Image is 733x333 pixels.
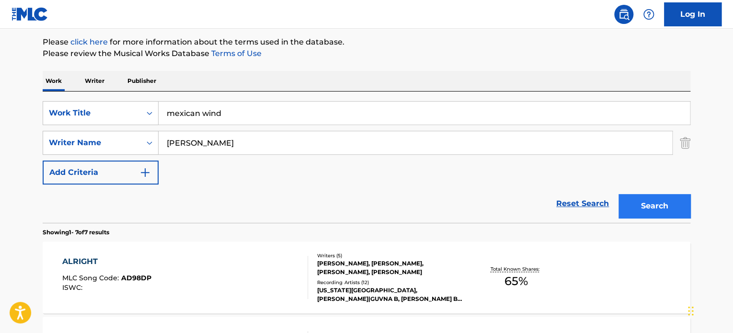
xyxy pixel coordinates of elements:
div: Work Title [49,107,135,119]
div: Help [639,5,658,24]
iframe: Chat Widget [685,287,733,333]
img: 9d2ae6d4665cec9f34b9.svg [139,167,151,178]
button: Add Criteria [43,161,159,184]
span: 65 % [504,273,527,290]
p: Please for more information about the terms used in the database. [43,36,690,48]
div: [US_STATE][GEOGRAPHIC_DATA], [PERSON_NAME]|GUVNA B, [PERSON_NAME] B & [PERSON_NAME], GUVNA B,[PER... [317,286,462,303]
span: AD98DP [121,274,151,282]
p: Writer [82,71,107,91]
div: [PERSON_NAME], [PERSON_NAME], [PERSON_NAME], [PERSON_NAME] [317,259,462,276]
p: Showing 1 - 7 of 7 results [43,228,109,237]
div: Writers ( 5 ) [317,252,462,259]
span: ISWC : [62,283,85,292]
a: Log In [664,2,722,26]
p: Publisher [125,71,159,91]
div: Recording Artists ( 12 ) [317,279,462,286]
button: Search [618,194,690,218]
img: search [618,9,630,20]
form: Search Form [43,101,690,223]
p: Please review the Musical Works Database [43,48,690,59]
img: Delete Criterion [680,131,690,155]
a: Public Search [614,5,633,24]
img: help [643,9,654,20]
p: Total Known Shares: [490,265,541,273]
img: MLC Logo [11,7,48,21]
span: MLC Song Code : [62,274,121,282]
a: click here [70,37,108,46]
a: Reset Search [551,193,614,214]
div: Drag [688,297,694,325]
p: Work [43,71,65,91]
div: ALRIGHT [62,256,151,267]
div: Writer Name [49,137,135,149]
a: Terms of Use [209,49,262,58]
a: ALRIGHTMLC Song Code:AD98DPISWC:Writers (5)[PERSON_NAME], [PERSON_NAME], [PERSON_NAME], [PERSON_N... [43,241,690,313]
